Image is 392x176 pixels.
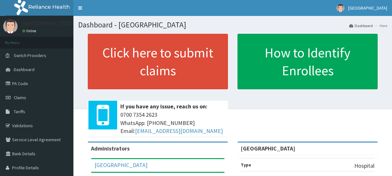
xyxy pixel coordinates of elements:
[91,145,130,152] b: Administrators
[94,161,147,169] a: [GEOGRAPHIC_DATA]
[348,5,387,11] span: [GEOGRAPHIC_DATA]
[237,34,378,89] a: How to Identify Enrollees
[14,53,46,58] span: Switch Providers
[241,145,295,152] strong: [GEOGRAPHIC_DATA]
[78,21,387,29] h1: Dashboard - [GEOGRAPHIC_DATA]
[241,162,251,168] b: Type
[120,103,207,110] b: If you have any issue, reach us on:
[373,23,387,28] li: Here
[349,23,373,28] a: Dashboard
[354,162,374,170] p: Hospital
[14,95,26,100] span: Claims
[3,19,18,33] img: User Image
[22,21,75,26] p: [GEOGRAPHIC_DATA]
[88,34,228,89] a: Click here to submit claims
[120,111,225,135] span: 0700 7354 2623 WhatsApp: [PHONE_NUMBER] Email:
[14,67,34,72] span: Dashboard
[135,127,223,135] a: [EMAIL_ADDRESS][DOMAIN_NAME]
[22,29,38,33] a: Online
[336,4,344,12] img: User Image
[14,109,25,114] span: Tariffs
